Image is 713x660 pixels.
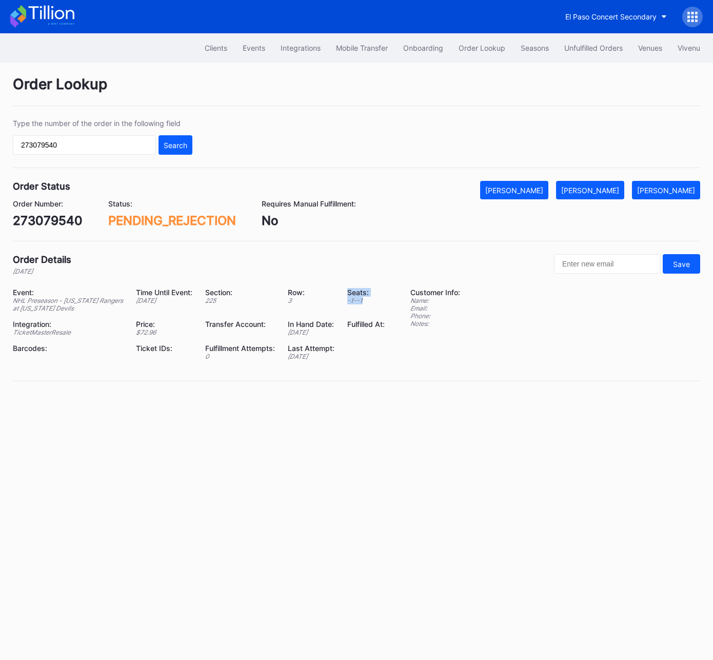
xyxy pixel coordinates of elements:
div: Email: [410,304,460,312]
div: Order Lookup [459,44,505,52]
div: [PERSON_NAME] [561,186,619,195]
div: Status: [108,199,236,208]
button: Events [235,38,273,57]
div: Onboarding [403,44,443,52]
button: Order Lookup [451,38,513,57]
div: Barcodes: [13,344,123,353]
div: Seasons [521,44,549,52]
div: [DATE] [288,353,334,360]
button: Unfulfilled Orders [557,38,630,57]
div: PENDING_REJECTION [108,213,236,228]
div: Ticket IDs: [136,344,192,353]
div: Seats: [347,288,385,297]
div: In Hand Date: [288,320,334,328]
div: Venues [638,44,662,52]
div: Name: [410,297,460,304]
div: Transfer Account: [205,320,275,328]
button: [PERSON_NAME] [480,181,548,199]
div: NHL Preseason - [US_STATE] Rangers at [US_STATE] Devils [13,297,123,312]
div: [DATE] [288,328,334,336]
div: Order Details [13,254,71,265]
div: Time Until Event: [136,288,192,297]
div: Mobile Transfer [336,44,388,52]
div: Price: [136,320,192,328]
button: [PERSON_NAME] [556,181,624,199]
div: Events [243,44,265,52]
button: El Paso Concert Secondary [558,7,675,26]
div: Requires Manual Fulfillment: [262,199,356,208]
input: Enter new email [554,254,660,274]
div: [PERSON_NAME] [637,186,695,195]
button: Venues [630,38,670,57]
div: Row: [288,288,334,297]
div: Type the number of the order in the following field [13,119,192,128]
button: Mobile Transfer [328,38,395,57]
div: TicketMasterResale [13,328,123,336]
div: Notes: [410,320,460,327]
div: No [262,213,356,228]
div: 273079540 [13,213,83,228]
div: Unfulfilled Orders [564,44,623,52]
div: Order Status [13,181,70,192]
button: Search [159,135,192,155]
div: Phone: [410,312,460,320]
div: Fulfillment Attempts: [205,344,275,353]
div: Event: [13,288,123,297]
div: Integration: [13,320,123,328]
div: Vivenu [678,44,700,52]
button: Onboarding [395,38,451,57]
div: Search [164,141,187,150]
button: Integrations [273,38,328,57]
div: Order Number: [13,199,83,208]
div: Clients [205,44,227,52]
button: Clients [197,38,235,57]
div: [DATE] [13,267,71,275]
div: Integrations [281,44,321,52]
div: 3 [288,297,334,304]
div: Section: [205,288,275,297]
button: Save [663,254,700,274]
div: 225 [205,297,275,304]
button: [PERSON_NAME] [632,181,700,199]
input: GT59662 [13,135,156,155]
div: Last Attempt: [288,344,334,353]
div: Save [673,260,690,269]
div: 0 [205,353,275,360]
div: Fulfilled At: [347,320,385,328]
div: -1 - -1 [347,297,385,304]
div: El Paso Concert Secondary [565,12,657,21]
div: [DATE] [136,297,192,304]
div: Customer Info: [410,288,460,297]
div: [PERSON_NAME] [485,186,543,195]
div: Order Lookup [13,75,700,106]
div: $ 72.96 [136,328,192,336]
button: Vivenu [670,38,708,57]
button: Seasons [513,38,557,57]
